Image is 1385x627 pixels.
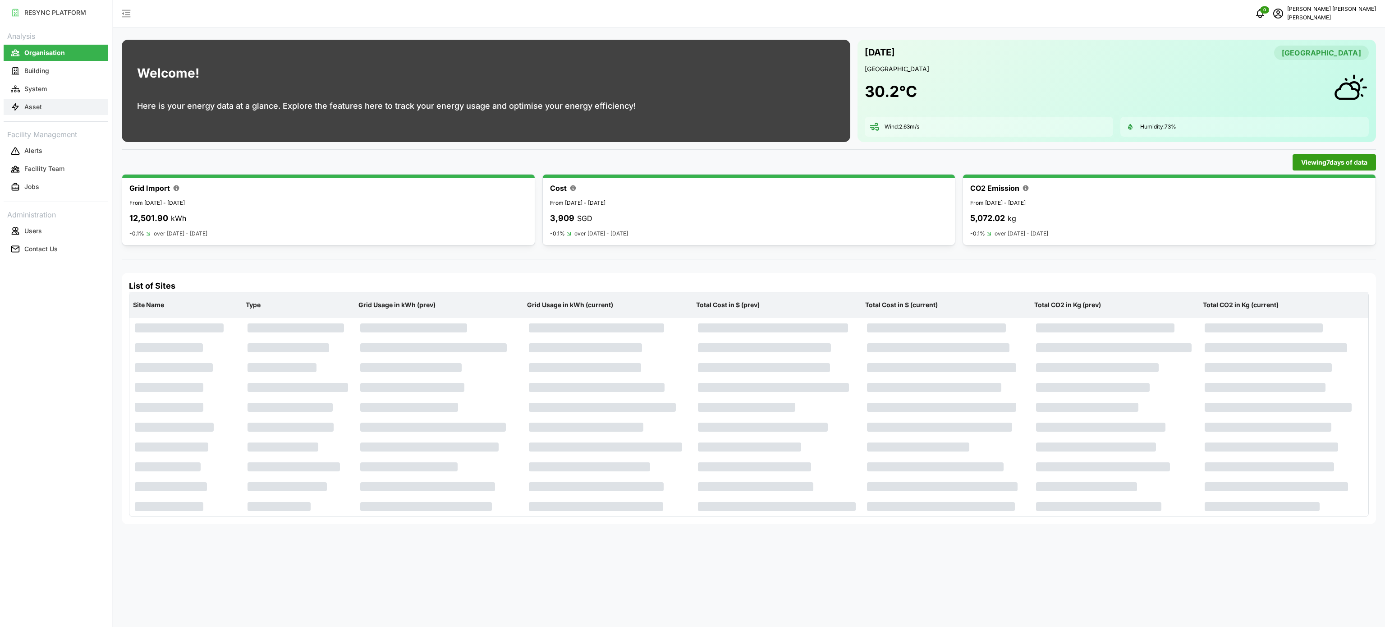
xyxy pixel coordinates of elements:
[4,127,108,140] p: Facility Management
[970,183,1019,194] p: CO2 Emission
[24,146,42,155] p: Alerts
[694,293,860,317] p: Total Cost in $ (prev)
[525,293,691,317] p: Grid Usage in kWh (current)
[357,293,522,317] p: Grid Usage in kWh (prev)
[4,161,108,177] button: Facility Team
[4,178,108,196] a: Jobs
[865,45,895,60] p: [DATE]
[24,66,49,75] p: Building
[4,44,108,62] a: Organisation
[865,65,1369,74] p: [GEOGRAPHIC_DATA]
[1287,5,1376,14] p: [PERSON_NAME] [PERSON_NAME]
[4,142,108,160] a: Alerts
[137,64,199,83] h1: Welcome!
[1032,293,1198,317] p: Total CO2 in Kg (prev)
[129,199,527,207] p: From [DATE] - [DATE]
[1251,5,1269,23] button: notifications
[550,212,574,225] p: 3,909
[1008,213,1016,224] p: kg
[4,80,108,98] a: System
[550,199,948,207] p: From [DATE] - [DATE]
[970,230,985,237] p: -0.1%
[4,222,108,240] a: Users
[4,5,108,21] button: RESYNC PLATFORM
[129,212,168,225] p: 12,501.90
[24,48,65,57] p: Organisation
[4,4,108,22] a: RESYNC PLATFORM
[4,63,108,79] button: Building
[24,102,42,111] p: Asset
[1201,293,1367,317] p: Total CO2 in Kg (current)
[4,99,108,115] button: Asset
[4,29,108,42] p: Analysis
[154,230,207,238] p: over [DATE] - [DATE]
[1282,46,1361,60] span: [GEOGRAPHIC_DATA]
[4,98,108,116] a: Asset
[574,230,628,238] p: over [DATE] - [DATE]
[24,244,58,254] p: Contact Us
[1301,155,1367,170] span: Viewing 7 days of data
[4,160,108,178] a: Facility Team
[1140,123,1176,131] p: Humidity: 73 %
[24,84,47,93] p: System
[4,207,108,221] p: Administration
[550,230,565,237] p: -0.1%
[4,179,108,195] button: Jobs
[24,226,42,235] p: Users
[995,230,1048,238] p: over [DATE] - [DATE]
[171,213,186,224] p: kWh
[1269,5,1287,23] button: schedule
[1263,7,1266,13] span: 0
[970,212,1005,225] p: 5,072.02
[4,241,108,257] button: Contact Us
[865,82,917,101] h1: 30.2 °C
[4,223,108,239] button: Users
[244,293,353,317] p: Type
[129,280,1369,292] h4: List of Sites
[577,213,592,224] p: SGD
[970,199,1368,207] p: From [DATE] - [DATE]
[4,81,108,97] button: System
[1287,14,1376,22] p: [PERSON_NAME]
[131,293,240,317] p: Site Name
[24,182,39,191] p: Jobs
[550,183,567,194] p: Cost
[4,45,108,61] button: Organisation
[885,123,919,131] p: Wind: 2.63 m/s
[4,143,108,159] button: Alerts
[4,62,108,80] a: Building
[24,164,64,173] p: Facility Team
[863,293,1029,317] p: Total Cost in $ (current)
[24,8,86,17] p: RESYNC PLATFORM
[129,230,144,237] p: -0.1%
[129,183,170,194] p: Grid Import
[4,240,108,258] a: Contact Us
[1293,154,1376,171] button: Viewing7days of data
[137,100,636,112] p: Here is your energy data at a glance. Explore the features here to track your energy usage and op...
